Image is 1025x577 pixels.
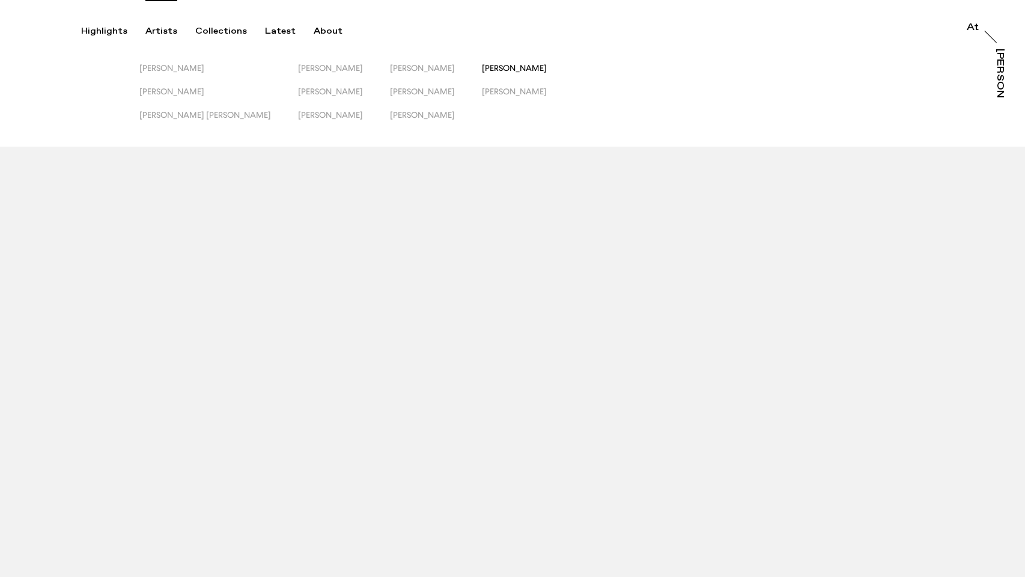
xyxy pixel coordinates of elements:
span: [PERSON_NAME] [298,63,363,73]
button: [PERSON_NAME] [482,63,574,87]
div: Collections [195,26,247,37]
button: [PERSON_NAME] [482,87,574,110]
button: [PERSON_NAME] [390,87,482,110]
div: [PERSON_NAME] [995,49,1005,141]
span: [PERSON_NAME] [298,110,363,120]
button: [PERSON_NAME] [298,87,390,110]
button: Artists [145,26,195,37]
button: Latest [265,26,314,37]
button: [PERSON_NAME] [298,63,390,87]
span: [PERSON_NAME] [139,87,204,96]
span: [PERSON_NAME] [390,110,455,120]
div: Highlights [81,26,127,37]
button: [PERSON_NAME] [298,110,390,133]
span: [PERSON_NAME] [482,87,547,96]
button: [PERSON_NAME] [PERSON_NAME] [139,110,298,133]
button: About [314,26,360,37]
div: About [314,26,342,37]
span: [PERSON_NAME] [PERSON_NAME] [139,110,271,120]
a: [PERSON_NAME] [993,49,1005,98]
button: [PERSON_NAME] [139,87,298,110]
div: Latest [265,26,296,37]
span: [PERSON_NAME] [139,63,204,73]
button: Highlights [81,26,145,37]
span: [PERSON_NAME] [482,63,547,73]
button: [PERSON_NAME] [139,63,298,87]
a: At [967,23,979,35]
span: [PERSON_NAME] [390,87,455,96]
button: [PERSON_NAME] [390,63,482,87]
span: [PERSON_NAME] [390,63,455,73]
button: Collections [195,26,265,37]
div: Artists [145,26,177,37]
button: [PERSON_NAME] [390,110,482,133]
span: [PERSON_NAME] [298,87,363,96]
